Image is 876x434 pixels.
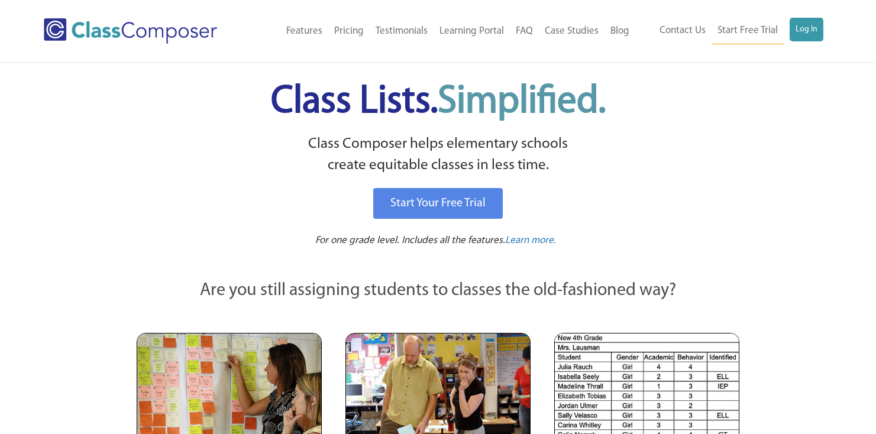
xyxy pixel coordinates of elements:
[635,18,823,44] nav: Header Menu
[315,235,505,245] span: For one grade level. Includes all the features.
[328,18,370,44] a: Pricing
[135,134,742,177] p: Class Composer helps elementary schools create equitable classes in less time.
[539,18,605,44] a: Case Studies
[510,18,539,44] a: FAQ
[605,18,635,44] a: Blog
[390,197,486,209] span: Start Your Free Trial
[370,18,434,44] a: Testimonials
[505,235,556,245] span: Learn more.
[434,18,510,44] a: Learning Portal
[137,278,740,304] p: Are you still assigning students to classes the old-fashioned way?
[271,83,606,121] span: Class Lists.
[438,83,606,121] span: Simplified.
[654,18,712,44] a: Contact Us
[373,188,503,219] a: Start Your Free Trial
[505,234,556,248] a: Learn more.
[44,18,217,44] img: Class Composer
[250,18,635,44] nav: Header Menu
[790,18,823,41] a: Log In
[280,18,328,44] a: Features
[712,18,784,44] a: Start Free Trial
